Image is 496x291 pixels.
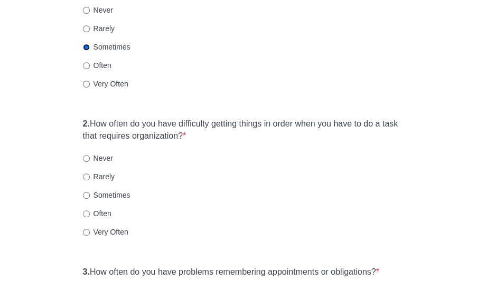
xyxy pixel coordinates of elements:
label: Never [83,5,113,15]
input: Never [83,7,90,14]
label: Rarely [83,23,115,34]
label: How often do you have difficulty getting things in order when you have to do a task that requires... [83,118,414,142]
input: Rarely [83,173,90,180]
strong: 2. [83,119,90,128]
label: Very Often [83,79,128,89]
label: Sometimes [83,42,130,52]
input: Very Often [83,81,90,88]
input: Sometimes [83,192,90,199]
input: Rarely [83,25,90,32]
input: Very Often [83,229,90,236]
label: Sometimes [83,190,130,200]
input: Sometimes [83,44,90,51]
label: Rarely [83,171,115,182]
label: Very Often [83,227,128,237]
strong: 3. [83,267,90,276]
label: How often do you have problems remembering appointments or obligations? [83,266,379,278]
input: Often [83,210,90,217]
input: Never [83,155,90,162]
label: Never [83,153,113,163]
label: Often [83,208,111,219]
input: Often [83,62,90,69]
label: Often [83,60,111,71]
